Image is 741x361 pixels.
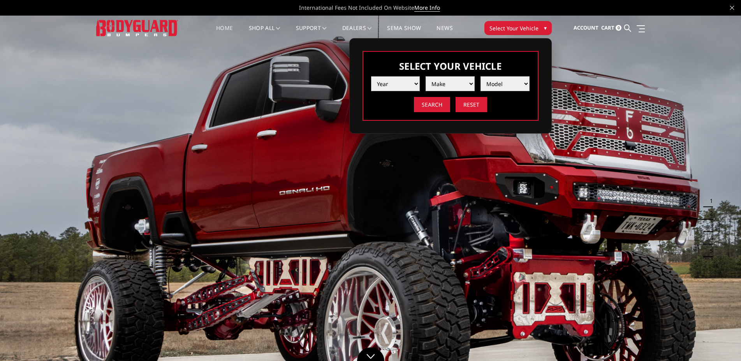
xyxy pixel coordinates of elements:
a: More Info [414,4,440,12]
select: Please select the value from list. [426,76,475,91]
a: Click to Down [357,347,384,361]
button: 4 of 5 [705,232,713,245]
a: SEMA Show [387,25,421,41]
button: Select Your Vehicle [484,21,552,35]
a: Dealers [342,25,372,41]
span: Select Your Vehicle [489,24,539,32]
h3: Select Your Vehicle [371,60,530,72]
span: Account [574,24,598,31]
button: 5 of 5 [705,245,713,257]
a: shop all [249,25,280,41]
img: BODYGUARD BUMPERS [96,20,178,36]
a: Cart 0 [601,18,621,39]
a: News [437,25,452,41]
input: Search [414,97,450,112]
a: Account [574,18,598,39]
button: 1 of 5 [705,195,713,207]
span: 0 [616,25,621,31]
input: Reset [456,97,487,112]
span: Cart [601,24,614,31]
button: 3 of 5 [705,220,713,232]
iframe: Chat Widget [702,324,741,361]
button: 2 of 5 [705,207,713,220]
a: Support [296,25,327,41]
select: Please select the value from list. [371,76,420,91]
a: Home [216,25,233,41]
span: ▾ [544,24,547,32]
